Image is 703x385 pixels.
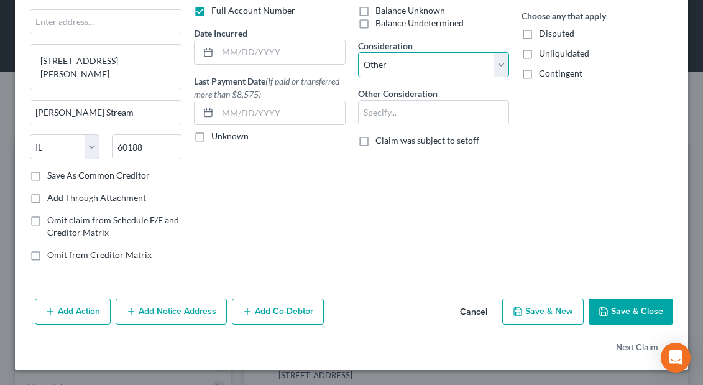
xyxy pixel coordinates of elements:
[522,9,606,22] label: Choose any that apply
[218,101,345,125] input: MM/DD/YYYY
[30,101,181,124] input: Enter city...
[116,299,227,325] button: Add Notice Address
[502,299,584,325] button: Save & New
[359,101,509,124] input: Specify...
[358,87,438,100] label: Other Consideration
[194,27,247,40] label: Date Incurred
[358,39,413,52] label: Consideration
[47,249,152,260] span: Omit from Creditor Matrix
[539,28,574,39] span: Disputed
[589,299,673,325] button: Save & Close
[232,299,324,325] button: Add Co-Debtor
[375,4,445,17] label: Balance Unknown
[47,192,146,204] label: Add Through Attachment
[47,169,150,182] label: Save As Common Creditor
[47,215,179,238] span: Omit claim from Schedule E/F and Creditor Matrix
[375,17,464,29] label: Balance Undetermined
[375,135,479,146] span: Claim was subject to setoff
[194,76,339,100] span: (If paid or transferred more than $8,575)
[539,68,582,78] span: Contingent
[661,343,691,373] div: Open Intercom Messenger
[539,48,589,58] span: Unliquidated
[211,4,295,17] label: Full Account Number
[30,10,181,34] input: Enter address...
[450,300,497,325] button: Cancel
[616,335,673,361] button: Next Claim
[35,299,111,325] button: Add Action
[194,75,346,101] label: Last Payment Date
[218,40,345,64] input: MM/DD/YYYY
[211,130,249,142] label: Unknown
[112,134,181,159] input: Enter zip...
